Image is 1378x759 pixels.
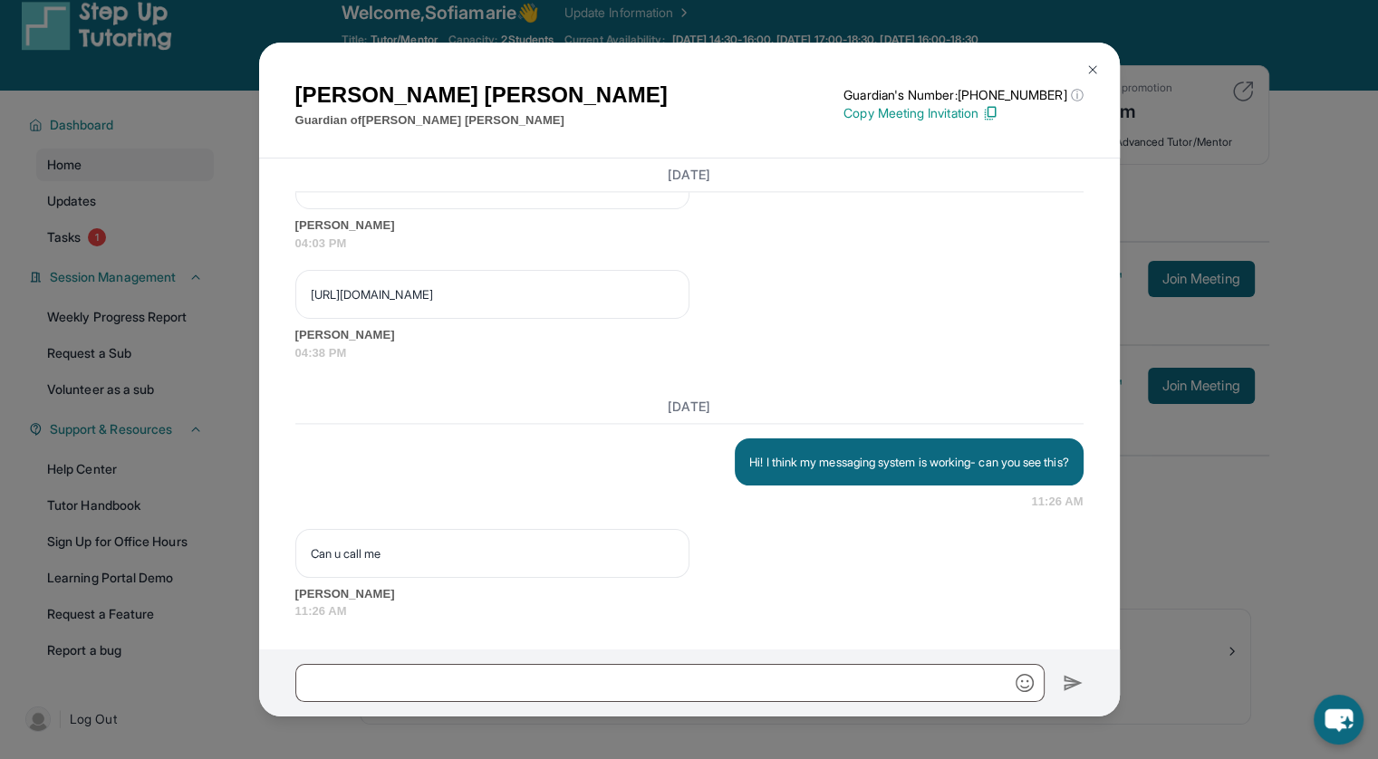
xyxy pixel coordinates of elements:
[295,111,668,130] p: Guardian of [PERSON_NAME] [PERSON_NAME]
[311,285,674,303] p: [URL][DOMAIN_NAME]
[295,326,1084,344] span: [PERSON_NAME]
[1031,493,1083,511] span: 11:26 AM
[749,453,1068,471] p: Hi! I think my messaging system is working- can you see this?
[1070,86,1083,104] span: ⓘ
[295,585,1084,603] span: [PERSON_NAME]
[1085,62,1100,77] img: Close Icon
[295,235,1084,253] span: 04:03 PM
[1314,695,1364,745] button: chat-button
[1063,672,1084,694] img: Send icon
[1016,674,1034,692] img: Emoji
[295,602,1084,620] span: 11:26 AM
[295,344,1084,362] span: 04:38 PM
[295,216,1084,235] span: [PERSON_NAME]
[295,166,1084,184] h3: [DATE]
[982,105,998,121] img: Copy Icon
[311,544,674,562] p: Can u call me
[295,398,1084,416] h3: [DATE]
[843,104,1083,122] p: Copy Meeting Invitation
[295,79,668,111] h1: [PERSON_NAME] [PERSON_NAME]
[843,86,1083,104] p: Guardian's Number: [PHONE_NUMBER]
